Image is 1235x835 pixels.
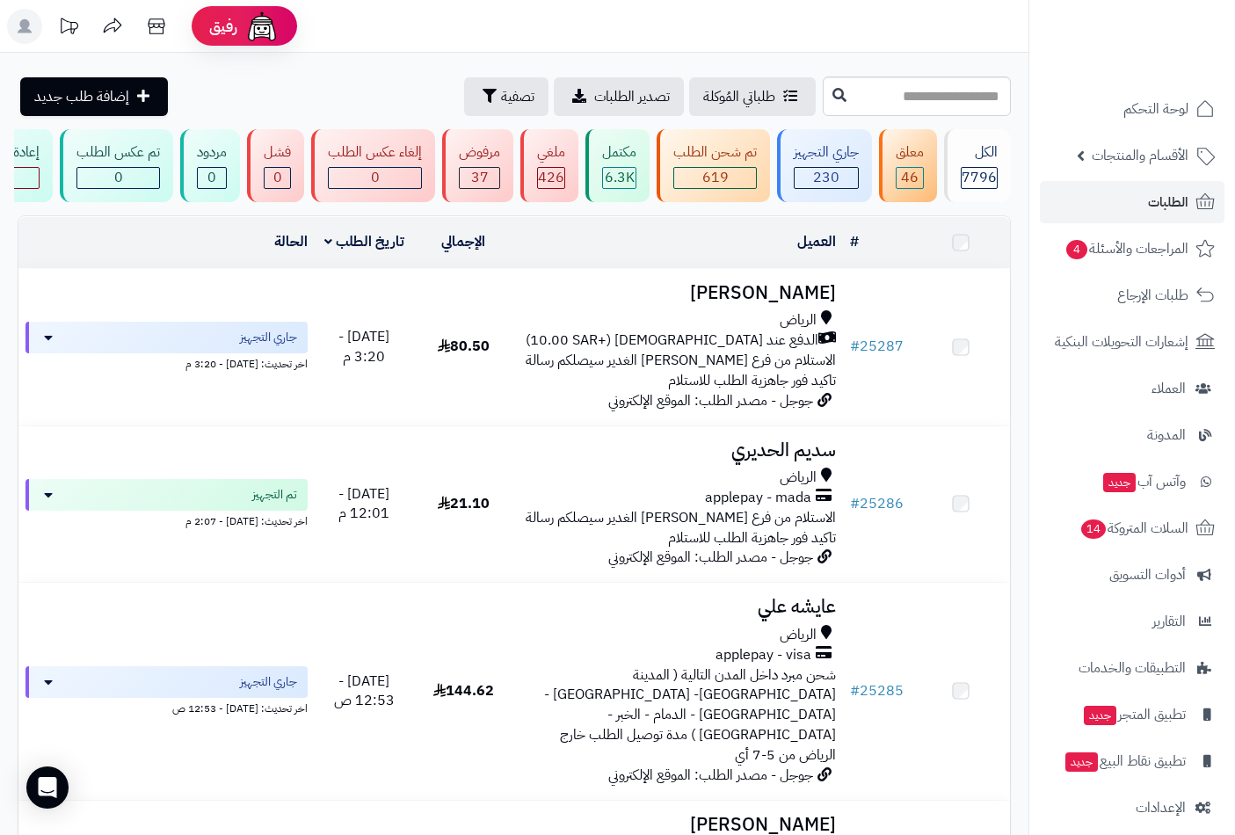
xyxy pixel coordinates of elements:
[1103,473,1136,492] span: جديد
[243,129,308,202] a: فشل 0
[1148,190,1188,214] span: الطلبات
[308,129,439,202] a: إلغاء عكس الطلب 0
[198,168,226,188] div: 0
[962,167,997,188] span: 7796
[716,645,811,665] span: applepay - visa
[240,329,297,346] span: جاري التجهيز
[605,167,635,188] span: 6.3K
[526,330,818,351] span: الدفع عند [DEMOGRAPHIC_DATA] (+10.00 SAR)
[1040,181,1224,223] a: الطلبات
[554,77,684,116] a: تصدير الطلبات
[1115,13,1218,50] img: logo-2.png
[338,483,389,525] span: [DATE] - 12:01 م
[25,698,308,716] div: اخر تحديث: [DATE] - 12:53 ص
[1123,97,1188,121] span: لوحة التحكم
[244,9,280,44] img: ai-face.png
[76,142,160,163] div: تم عكس الطلب
[197,142,227,163] div: مردود
[875,129,941,202] a: معلق 46
[1040,647,1224,689] a: التطبيقات والخدمات
[252,486,297,504] span: تم التجهيز
[1040,554,1224,596] a: أدوات التسويق
[1040,414,1224,456] a: المدونة
[608,390,813,411] span: جوجل - مصدر الطلب: الموقع الإلكتروني
[850,336,860,357] span: #
[850,680,904,701] a: #25285
[850,493,860,514] span: #
[594,86,670,107] span: تصدير الطلبات
[901,167,919,188] span: 46
[896,142,924,163] div: معلق
[25,353,308,372] div: اخر تحديث: [DATE] - 3:20 م
[34,86,129,107] span: إضافة طلب جديد
[1040,461,1224,503] a: وآتس آبجديد
[1079,656,1186,680] span: التطبيقات والخدمات
[780,625,817,645] span: الرياض
[56,129,177,202] a: تم عكس الطلب 0
[520,440,837,461] h3: سديم الحديري
[674,168,756,188] div: 619
[794,142,859,163] div: جاري التجهيز
[517,129,582,202] a: ملغي 426
[1065,752,1098,772] span: جديد
[438,493,490,514] span: 21.10
[26,766,69,809] div: Open Intercom Messenger
[25,511,308,529] div: اخر تحديث: [DATE] - 2:07 م
[1040,88,1224,130] a: لوحة التحكم
[1040,367,1224,410] a: العملاء
[544,664,836,766] span: شحن مبرد داخل المدن التالية ( المدينة [GEOGRAPHIC_DATA]- [GEOGRAPHIC_DATA] - [GEOGRAPHIC_DATA] - ...
[1064,749,1186,773] span: تطبيق نقاط البيع
[1040,787,1224,829] a: الإعدادات
[1040,228,1224,270] a: المراجعات والأسئلة4
[705,488,811,508] span: applepay - mada
[438,336,490,357] span: 80.50
[608,765,813,786] span: جوجل - مصدر الطلب: الموقع الإلكتروني
[177,129,243,202] a: مردود 0
[264,142,291,163] div: فشل
[77,168,159,188] div: 0
[338,326,389,367] span: [DATE] - 3:20 م
[774,129,875,202] a: جاري التجهيز 230
[850,680,860,701] span: #
[459,142,500,163] div: مرفوض
[1109,563,1186,587] span: أدوات التسويق
[689,77,816,116] a: طلباتي المُوكلة
[780,468,817,488] span: الرياض
[850,231,859,252] a: #
[603,168,636,188] div: 6251
[1092,143,1188,168] span: الأقسام والمنتجات
[441,231,485,252] a: الإجمالي
[1040,274,1224,316] a: طلبات الإرجاع
[520,815,837,835] h3: [PERSON_NAME]
[1152,609,1186,634] span: التقارير
[274,231,308,252] a: الحالة
[1040,321,1224,363] a: إشعارات التحويلات البنكية
[1040,600,1224,643] a: التقارير
[1117,283,1188,308] span: طلبات الإرجاع
[703,86,775,107] span: طلباتي المُوكلة
[1080,519,1107,539] span: 14
[961,142,998,163] div: الكل
[1055,330,1188,354] span: إشعارات التحويلات البنكية
[608,547,813,568] span: جوجل - مصدر الطلب: الموقع الإلكتروني
[1040,693,1224,736] a: تطبيق المتجرجديد
[526,350,836,391] span: الاستلام من فرع [PERSON_NAME] الغدير سيصلكم رسالة تاكيد فور جاهزية الطلب للاستلام
[897,168,923,188] div: 46
[582,129,653,202] a: مكتمل 6.3K
[265,168,290,188] div: 0
[1040,507,1224,549] a: السلات المتروكة14
[941,129,1014,202] a: الكل7796
[673,142,757,163] div: تم شحن الطلب
[433,680,494,701] span: 144.62
[702,167,729,188] span: 619
[1082,702,1186,727] span: تطبيق المتجر
[538,167,564,188] span: 426
[1084,706,1116,725] span: جديد
[1136,795,1186,820] span: الإعدادات
[1079,516,1188,541] span: السلات المتروكة
[460,168,499,188] div: 37
[795,168,858,188] div: 230
[328,142,422,163] div: إلغاء عكس الطلب
[114,167,123,188] span: 0
[780,310,817,330] span: الرياض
